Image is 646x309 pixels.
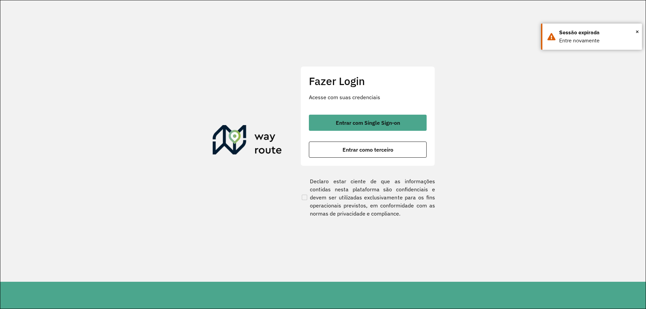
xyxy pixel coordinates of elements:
div: Entre novamente [559,37,637,45]
span: Entrar como terceiro [343,147,393,152]
button: Close [636,27,639,37]
button: button [309,115,427,131]
h2: Fazer Login [309,75,427,87]
p: Acesse com suas credenciais [309,93,427,101]
span: × [636,27,639,37]
div: Sessão expirada [559,29,637,37]
label: Declaro estar ciente de que as informações contidas nesta plataforma são confidenciais e devem se... [300,177,435,218]
button: button [309,142,427,158]
img: Roteirizador AmbevTech [213,125,282,157]
span: Entrar com Single Sign-on [336,120,400,125]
